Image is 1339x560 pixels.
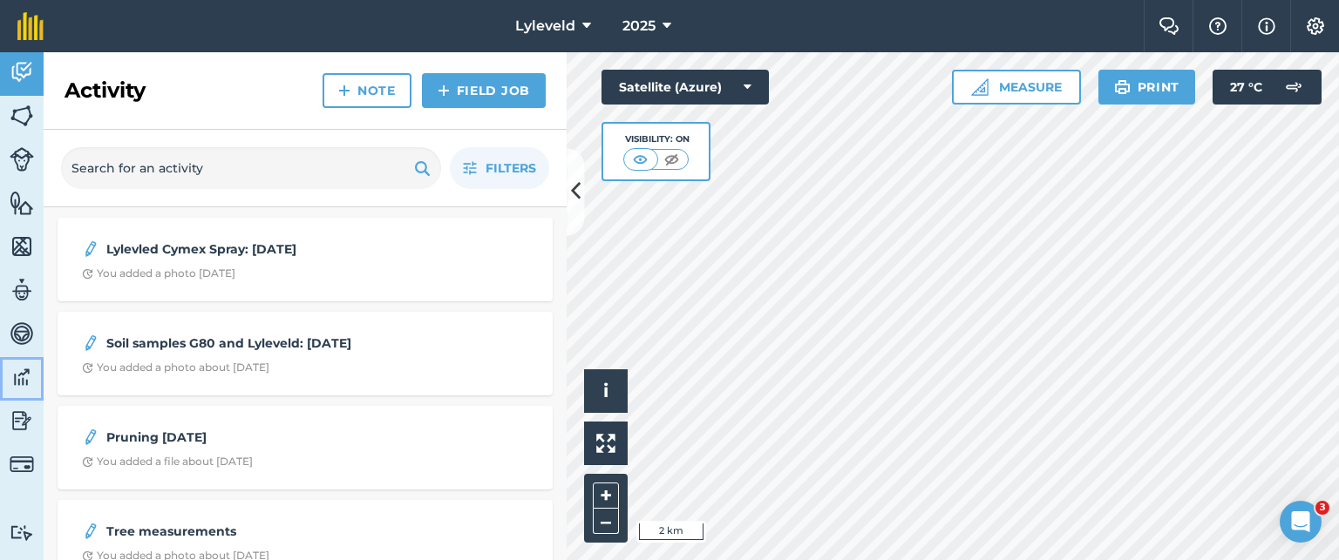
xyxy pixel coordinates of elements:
[450,147,549,189] button: Filters
[17,12,44,40] img: fieldmargin Logo
[106,428,383,447] strong: Pruning [DATE]
[10,452,34,476] img: svg+xml;base64,PD94bWwgdmVyc2lvbj0iMS4wIiBlbmNvZGluZz0idXRmLTgiPz4KPCEtLSBHZW5lcmF0b3I6IEFkb2JlIE...
[1213,70,1322,105] button: 27 °C
[596,434,615,453] img: Four arrows, one pointing top left, one top right, one bottom right and the last bottom left
[1230,70,1262,105] span: 27 ° C
[68,228,542,291] a: Lylevled Cymex Spray: [DATE]Clock with arrow pointing clockwiseYou added a photo [DATE]
[593,482,619,509] button: +
[10,147,34,172] img: svg+xml;base64,PD94bWwgdmVyc2lvbj0iMS4wIiBlbmNvZGluZz0idXRmLTgiPz4KPCEtLSBHZW5lcmF0b3I6IEFkb2JlIE...
[1207,17,1228,35] img: A question mark icon
[603,380,608,401] span: i
[82,521,99,542] img: svg+xml;base64,PD94bWwgdmVyc2lvbj0iMS4wIiBlbmNvZGluZz0idXRmLTgiPz4KPCEtLSBHZW5lcmF0b3I6IEFkb2JlIE...
[584,369,628,413] button: i
[1305,17,1326,35] img: A cog icon
[106,522,383,541] strong: Tree measurements
[10,408,34,434] img: svg+xml;base64,PD94bWwgdmVyc2lvbj0iMS4wIiBlbmNvZGluZz0idXRmLTgiPz4KPCEtLSBHZW5lcmF0b3I6IEFkb2JlIE...
[1276,70,1311,105] img: svg+xml;base64,PD94bWwgdmVyc2lvbj0iMS4wIiBlbmNvZGluZz0idXRmLTgiPz4KPCEtLSBHZW5lcmF0b3I6IEFkb2JlIE...
[82,361,269,374] div: You added a photo about [DATE]
[68,322,542,385] a: Soil samples G80 and Lyleveld: [DATE]Clock with arrow pointing clockwiseYou added a photo about [...
[414,158,431,179] img: svg+xml;base64,PHN2ZyB4bWxucz0iaHR0cDovL3d3dy53My5vcmcvMjAwMC9zdmciIHdpZHRoPSIxOSIgaGVpZ2h0PSIyNC...
[623,132,690,146] div: Visibility: On
[10,190,34,216] img: svg+xml;base64,PHN2ZyB4bWxucz0iaHR0cDovL3d3dy53My5vcmcvMjAwMC9zdmciIHdpZHRoPSI1NiIgaGVpZ2h0PSI2MC...
[338,80,350,101] img: svg+xml;base64,PHN2ZyB4bWxucz0iaHR0cDovL3d3dy53My5vcmcvMjAwMC9zdmciIHdpZHRoPSIxNCIgaGVpZ2h0PSIyNC...
[10,277,34,303] img: svg+xml;base64,PD94bWwgdmVyc2lvbj0iMS4wIiBlbmNvZGluZz0idXRmLTgiPz4KPCEtLSBHZW5lcmF0b3I6IEFkb2JlIE...
[82,362,93,374] img: Clock with arrow pointing clockwise
[82,456,93,468] img: Clock with arrow pointing clockwise
[1159,17,1179,35] img: Two speech bubbles overlapping with the left bubble in the forefront
[10,233,34,260] img: svg+xml;base64,PHN2ZyB4bWxucz0iaHR0cDovL3d3dy53My5vcmcvMjAwMC9zdmciIHdpZHRoPSI1NiIgaGVpZ2h0PSI2MC...
[1098,70,1196,105] button: Print
[323,73,411,108] a: Note
[629,151,651,168] img: svg+xml;base64,PHN2ZyB4bWxucz0iaHR0cDovL3d3dy53My5vcmcvMjAwMC9zdmciIHdpZHRoPSI1MCIgaGVpZ2h0PSI0MC...
[486,159,536,178] span: Filters
[10,364,34,390] img: svg+xml;base64,PD94bWwgdmVyc2lvbj0iMS4wIiBlbmNvZGluZz0idXRmLTgiPz4KPCEtLSBHZW5lcmF0b3I6IEFkb2JlIE...
[65,77,146,105] h2: Activity
[10,320,34,347] img: svg+xml;base64,PD94bWwgdmVyc2lvbj0iMS4wIiBlbmNvZGluZz0idXRmLTgiPz4KPCEtLSBHZW5lcmF0b3I6IEFkb2JlIE...
[106,334,383,353] strong: Soil samples G80 and Lyleveld: [DATE]
[10,524,34,541] img: svg+xml;base64,PD94bWwgdmVyc2lvbj0iMS4wIiBlbmNvZGluZz0idXRmLTgiPz4KPCEtLSBHZW5lcmF0b3I6IEFkb2JlIE...
[106,240,383,259] strong: Lylevled Cymex Spray: [DATE]
[422,73,546,108] a: Field Job
[1280,501,1322,543] iframe: Intercom live chat
[661,151,683,168] img: svg+xml;base64,PHN2ZyB4bWxucz0iaHR0cDovL3d3dy53My5vcmcvMjAwMC9zdmciIHdpZHRoPSI1MCIgaGVpZ2h0PSI0MC...
[61,147,441,189] input: Search for an activity
[952,70,1081,105] button: Measure
[82,239,99,260] img: svg+xml;base64,PD94bWwgdmVyc2lvbj0iMS4wIiBlbmNvZGluZz0idXRmLTgiPz4KPCEtLSBHZW5lcmF0b3I6IEFkb2JlIE...
[82,455,253,469] div: You added a file about [DATE]
[10,103,34,129] img: svg+xml;base64,PHN2ZyB4bWxucz0iaHR0cDovL3d3dy53My5vcmcvMjAwMC9zdmciIHdpZHRoPSI1NiIgaGVpZ2h0PSI2MC...
[1315,501,1329,515] span: 3
[82,267,235,280] div: You added a photo [DATE]
[515,16,575,37] span: Lyleveld
[82,268,93,280] img: Clock with arrow pointing clockwise
[438,80,450,101] img: svg+xml;base64,PHN2ZyB4bWxucz0iaHR0cDovL3d3dy53My5vcmcvMjAwMC9zdmciIHdpZHRoPSIxNCIgaGVpZ2h0PSIyNC...
[68,416,542,479] a: Pruning [DATE]Clock with arrow pointing clockwiseYou added a file about [DATE]
[971,78,989,96] img: Ruler icon
[622,16,656,37] span: 2025
[82,427,99,448] img: svg+xml;base64,PD94bWwgdmVyc2lvbj0iMS4wIiBlbmNvZGluZz0idXRmLTgiPz4KPCEtLSBHZW5lcmF0b3I6IEFkb2JlIE...
[602,70,769,105] button: Satellite (Azure)
[1114,77,1131,98] img: svg+xml;base64,PHN2ZyB4bWxucz0iaHR0cDovL3d3dy53My5vcmcvMjAwMC9zdmciIHdpZHRoPSIxOSIgaGVpZ2h0PSIyNC...
[593,509,619,534] button: –
[10,59,34,85] img: svg+xml;base64,PD94bWwgdmVyc2lvbj0iMS4wIiBlbmNvZGluZz0idXRmLTgiPz4KPCEtLSBHZW5lcmF0b3I6IEFkb2JlIE...
[1258,16,1275,37] img: svg+xml;base64,PHN2ZyB4bWxucz0iaHR0cDovL3d3dy53My5vcmcvMjAwMC9zdmciIHdpZHRoPSIxNyIgaGVpZ2h0PSIxNy...
[82,333,99,354] img: svg+xml;base64,PD94bWwgdmVyc2lvbj0iMS4wIiBlbmNvZGluZz0idXRmLTgiPz4KPCEtLSBHZW5lcmF0b3I6IEFkb2JlIE...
